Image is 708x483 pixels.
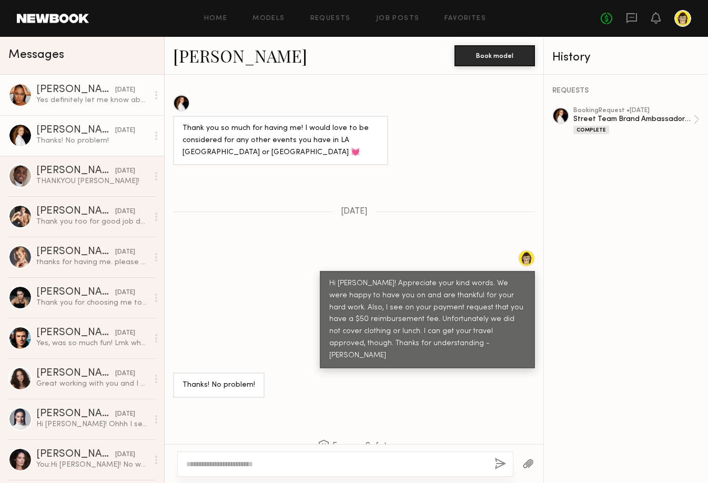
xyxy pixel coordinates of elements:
a: Book model [454,51,535,59]
div: REQUESTS [552,87,700,95]
div: History [552,52,700,64]
a: bookingRequest •[DATE]Street Team Brand Ambassadors for Skincare EventComplete [573,107,700,134]
a: Home [204,15,228,22]
div: Street Team Brand Ambassadors for Skincare Event [573,114,693,124]
div: [PERSON_NAME] [36,368,115,379]
a: Requests [310,15,351,22]
div: [DATE] [115,247,135,257]
div: [PERSON_NAME] [36,85,115,95]
div: Yes definitely let me know about future events! [36,95,148,105]
div: [PERSON_NAME] [36,449,115,460]
div: [DATE] [115,409,135,419]
div: [PERSON_NAME] [36,287,115,298]
div: [PERSON_NAME] [36,125,115,136]
div: [PERSON_NAME] [36,247,115,257]
div: Thank you for choosing me to be there! 🙏❤️ Of course, hope to work with you too! [36,298,148,308]
span: [DATE] [341,207,368,216]
div: Thank you too for good job dear :) [36,217,148,227]
span: For your Safety [318,440,391,453]
div: Great working with you and I hope we can work together again soon too! Best, [PERSON_NAME] [36,379,148,389]
a: Models [252,15,285,22]
div: [DATE] [115,450,135,460]
div: booking Request • [DATE] [573,107,693,114]
div: thanks for having me. please keep me in mind for any future projects :) [36,257,148,267]
div: Thanks! No problem! [36,136,148,146]
div: [PERSON_NAME] [36,409,115,419]
div: [DATE] [115,166,135,176]
div: [DATE] [115,85,135,95]
div: [PERSON_NAME] [36,166,115,176]
div: Yes, was so much fun! Lmk when have next event :) would love to be there [36,338,148,348]
div: Hi [PERSON_NAME]! Ohhh I see. I do appreciate the offer but my best guess will be that most emplo... [36,419,148,429]
a: Job Posts [376,15,420,22]
div: [PERSON_NAME] [36,328,115,338]
div: [DATE] [115,288,135,298]
div: Thanks! No problem! [183,379,255,391]
div: You: Hi [PERSON_NAME]! No worries - we filled the position. - [PERSON_NAME] [36,460,148,470]
div: [PERSON_NAME] [36,206,115,217]
div: THANKYOU [PERSON_NAME]! [36,176,148,186]
div: [DATE] [115,328,135,338]
a: [PERSON_NAME] [173,44,307,67]
div: [DATE] [115,126,135,136]
div: Thank you so much for having me! I would love to be considered for any other events you have in L... [183,123,379,159]
a: Favorites [444,15,486,22]
span: Messages [8,49,64,61]
div: Hi [PERSON_NAME]! Appreciate your kind words. We were happy to have you on and are thankful for y... [329,278,525,363]
div: [DATE] [115,369,135,379]
div: [DATE] [115,207,135,217]
button: Book model [454,45,535,66]
div: Complete [573,126,609,134]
